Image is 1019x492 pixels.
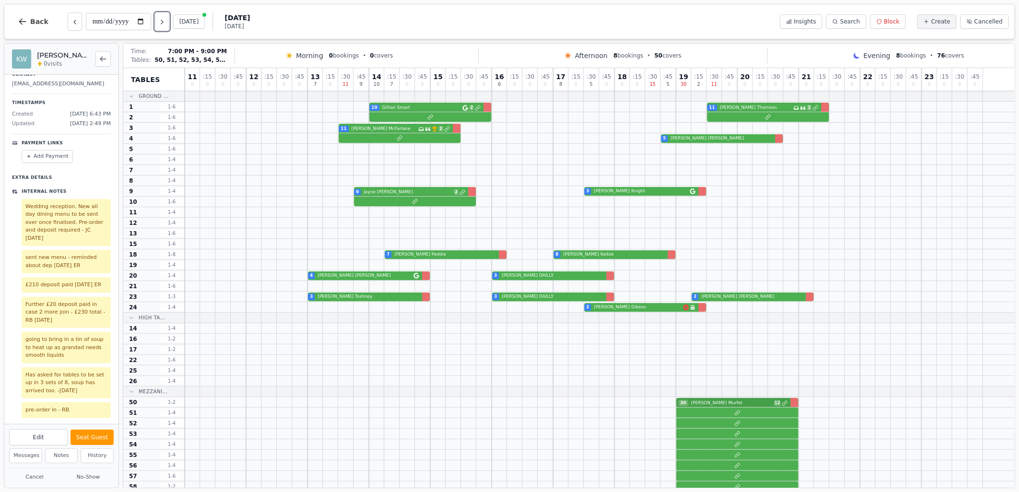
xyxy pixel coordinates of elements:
span: 55 [129,451,137,459]
p: Extra Details [12,171,111,181]
button: Previous day [68,12,82,31]
span: covers [370,52,393,59]
span: 7:00 PM - 9:00 PM [168,47,227,55]
span: 1 - 4 [160,156,183,163]
span: Morning [296,51,323,60]
span: 11 [343,82,349,87]
span: : 45 [541,74,550,80]
span: : 30 [710,74,719,80]
span: [PERSON_NAME] [PERSON_NAME] [669,135,772,142]
span: 58 [129,483,137,491]
span: 5 [663,135,666,142]
span: 0 visits [44,60,62,68]
span: 0 [835,82,838,87]
svg: Customer message [800,105,806,111]
span: 4 [129,135,133,142]
span: : 15 [694,74,703,80]
button: History [81,448,114,463]
button: Seat Guest [71,430,114,445]
span: 1 - 2 [160,335,183,342]
span: : 30 [832,74,841,80]
span: bookings [614,52,643,59]
span: 2 [697,82,700,87]
span: : 45 [356,74,366,80]
span: 0 [789,82,792,87]
span: 6 [498,82,501,87]
span: 1 - 4 [160,261,183,269]
span: [PERSON_NAME] Kelbie [561,251,665,258]
span: 19 [129,261,137,269]
span: covers [937,52,964,59]
span: 3 [310,293,313,300]
span: 0 [774,82,777,87]
span: 0 [528,82,531,87]
span: : 15 [326,74,335,80]
span: 0 [943,82,946,87]
span: [DATE] [225,13,250,23]
span: 8 [614,52,617,59]
span: : 30 [771,74,780,80]
span: 0 [252,82,255,87]
span: 7 [314,82,317,87]
span: 3 [586,188,589,195]
span: High Ta... [139,314,165,321]
svg: Allergens: Gluten [683,305,689,310]
span: 0 [206,82,209,87]
span: [PERSON_NAME] Murfet [689,400,773,407]
span: : 15 [878,74,888,80]
svg: Customer message [425,126,431,132]
span: 54 [129,441,137,448]
span: 23 [924,73,934,80]
p: Payment Links [22,140,63,147]
span: 0 [329,52,333,59]
svg: Google booking [414,273,419,279]
span: 1 [129,103,133,111]
span: 0 [237,82,239,87]
span: : 15 [387,74,396,80]
span: 6 [129,156,133,164]
span: 15 [433,73,442,80]
span: 50 [654,52,663,59]
span: 9 [356,189,359,196]
span: 0 [897,82,900,87]
p: going to bring in a tin of soup to heat up as grandad needs smooth liquids [25,336,107,360]
span: 0 [728,82,731,87]
span: 0 [329,82,332,87]
span: 0 [805,82,808,87]
span: 20 [129,272,137,280]
span: 1 - 4 [160,219,183,226]
span: : 15 [756,74,765,80]
span: : 30 [218,74,227,80]
span: 1 - 8 [160,251,183,258]
span: 9 [129,187,133,195]
button: Messages [9,448,42,463]
span: 0 [283,82,285,87]
span: : 15 [571,74,581,80]
button: Insights [780,14,823,29]
span: 21 [129,282,137,290]
button: No-Show [63,471,114,483]
span: : 45 [725,74,734,80]
span: [PERSON_NAME] Gibson [592,304,682,311]
span: 0 [370,52,374,59]
span: 4 [310,272,313,279]
span: 0 [758,82,761,87]
p: sent new menu - reminded about dep [DATE] ER [25,254,107,269]
span: 0 [574,82,577,87]
span: : 45 [971,74,980,80]
span: 22 [863,73,872,80]
span: Evening [864,51,890,60]
span: 9 [359,82,362,87]
span: bookings [896,52,926,59]
span: : 15 [817,74,826,80]
span: 0 [744,82,746,87]
span: 3 [494,293,497,300]
span: 10 [129,198,137,206]
span: 0 [605,82,608,87]
span: 1 - 3 [160,293,183,300]
span: : 45 [909,74,918,80]
span: 2 [807,105,812,111]
p: Contact [12,71,111,78]
span: 0 [973,82,976,87]
span: : 15 [264,74,273,80]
